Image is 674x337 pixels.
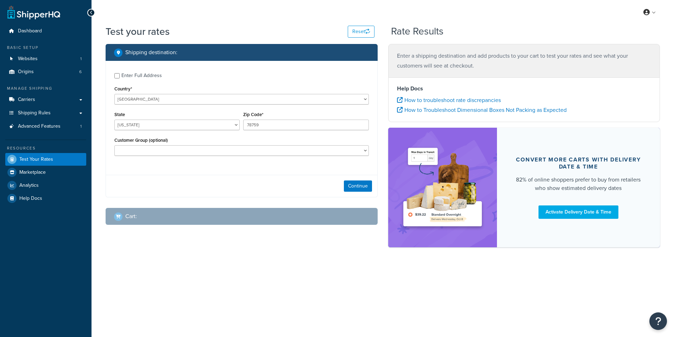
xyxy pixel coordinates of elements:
[5,145,86,151] div: Resources
[348,26,374,38] button: Reset
[5,120,86,133] a: Advanced Features1
[399,138,486,237] img: feature-image-ddt-36eae7f7280da8017bfb280eaccd9c446f90b1fe08728e4019434db127062ab4.png
[538,205,618,219] a: Activate Delivery Date & Time
[5,52,86,65] a: Websites1
[121,71,162,81] div: Enter Full Address
[5,52,86,65] li: Websites
[18,123,61,129] span: Advanced Features
[5,65,86,78] a: Origins6
[114,86,132,91] label: Country*
[125,49,177,56] h2: Shipping destination :
[397,51,651,71] p: Enter a shipping destination and add products to your cart to test your rates and see what your c...
[5,166,86,179] a: Marketplace
[5,45,86,51] div: Basic Setup
[114,138,168,143] label: Customer Group (optional)
[5,65,86,78] li: Origins
[344,180,372,192] button: Continue
[18,69,34,75] span: Origins
[514,156,643,170] div: Convert more carts with delivery date & time
[397,84,651,93] h4: Help Docs
[18,110,51,116] span: Shipping Rules
[125,213,137,220] h2: Cart :
[5,85,86,91] div: Manage Shipping
[80,56,82,62] span: 1
[5,153,86,166] a: Test Your Rates
[114,112,125,117] label: State
[18,28,42,34] span: Dashboard
[80,123,82,129] span: 1
[19,196,42,202] span: Help Docs
[106,25,170,38] h1: Test your rates
[5,192,86,205] a: Help Docs
[514,176,643,192] div: 82% of online shoppers prefer to buy from retailers who show estimated delivery dates
[5,120,86,133] li: Advanced Features
[19,157,53,163] span: Test Your Rates
[397,106,567,114] a: How to Troubleshoot Dimensional Boxes Not Packing as Expected
[5,25,86,38] a: Dashboard
[649,312,667,330] button: Open Resource Center
[114,73,120,78] input: Enter Full Address
[391,26,443,37] h2: Rate Results
[18,97,35,103] span: Carriers
[5,179,86,192] a: Analytics
[19,183,39,189] span: Analytics
[397,96,501,104] a: How to troubleshoot rate discrepancies
[19,170,46,176] span: Marketplace
[243,112,263,117] label: Zip Code*
[79,69,82,75] span: 6
[5,107,86,120] a: Shipping Rules
[5,93,86,106] a: Carriers
[18,56,38,62] span: Websites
